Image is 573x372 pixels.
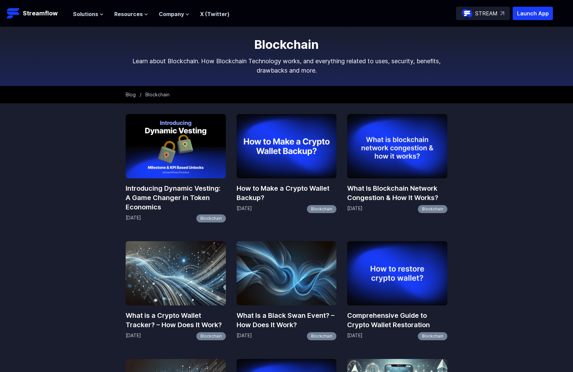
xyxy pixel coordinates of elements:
a: STREAM [456,7,510,20]
p: Streamflow [23,9,58,18]
a: Streamflow [7,7,66,20]
img: Introducing Dynamic Vesting: A Game Changer in Token Economics [126,114,226,178]
img: Streamflow Logo [7,7,20,20]
a: What is a Crypto Wallet Tracker? – How Does It Work? [126,311,226,330]
img: What Is a Black Swan Event? – How Does It Work? [237,241,337,305]
a: Blockchain [196,214,226,222]
img: What Is Blockchain Network Congestion & How It Works? [347,114,447,178]
span: Company [159,10,184,18]
a: X (Twitter) [200,11,230,17]
p: [DATE] [126,214,141,222]
a: How to Make a Crypto Wallet Backup? [237,184,337,202]
a: Blog [126,92,136,97]
p: [DATE] [237,332,252,340]
p: [DATE] [237,205,252,213]
span: Blockchain [145,92,170,97]
a: Blockchain [196,332,226,340]
img: How to Make a Crypto Wallet Backup? [237,114,337,178]
img: Comprehensive Guide to Crypto Wallet Restoration [347,241,447,305]
button: Company [159,10,189,18]
span: / [140,92,141,97]
h1: Blockchain [126,38,447,51]
a: Blockchain [307,332,336,340]
button: Resources [114,10,148,18]
img: top-right-arrow.svg [500,11,504,15]
a: What Is a Black Swan Event? – How Does It Work? [237,311,337,330]
p: [DATE] [347,332,363,340]
p: [DATE] [126,332,141,340]
a: Introducing Dynamic Vesting: A Game Changer in Token Economics [126,184,226,212]
button: Launch App [513,7,553,20]
span: Resources [114,10,143,18]
a: Blockchain [418,205,447,213]
a: Comprehensive Guide to Crypto Wallet Restoration [347,311,447,330]
a: Blockchain [418,332,447,340]
p: Learn about Blockchain. How Blockchain Technology works, and everything related to uses, security... [126,57,447,75]
img: streamflow-logo-circle.png [462,8,472,19]
span: Solutions [73,10,98,18]
p: STREAM [475,9,498,17]
a: Blockchain [307,205,336,213]
a: What Is Blockchain Network Congestion & How It Works? [347,184,447,202]
button: Solutions [73,10,104,18]
img: What is a Crypto Wallet Tracker? – How Does It Work? [126,241,226,305]
p: [DATE] [347,205,363,213]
